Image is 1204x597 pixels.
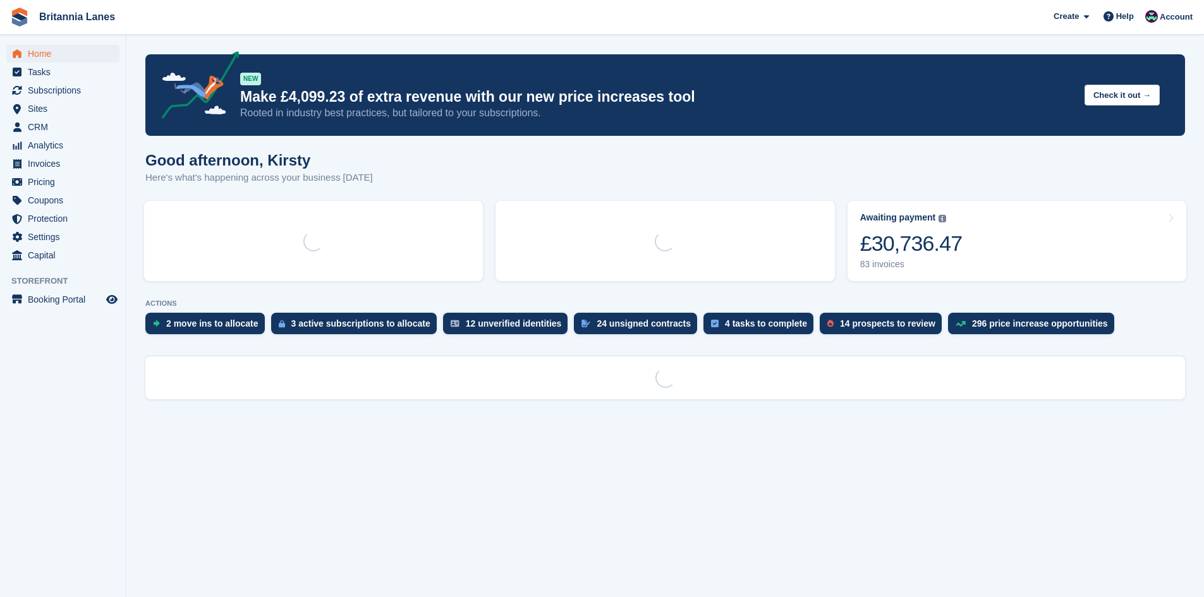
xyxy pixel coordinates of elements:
a: menu [6,63,119,81]
a: Britannia Lanes [34,6,120,27]
img: active_subscription_to_allocate_icon-d502201f5373d7db506a760aba3b589e785aa758c864c3986d89f69b8ff3... [279,320,285,328]
div: 2 move ins to allocate [166,318,258,329]
span: Invoices [28,155,104,172]
div: 4 tasks to complete [725,318,807,329]
a: menu [6,155,119,172]
a: Preview store [104,292,119,307]
a: 12 unverified identities [443,313,575,341]
img: task-75834270c22a3079a89374b754ae025e5fb1db73e45f91037f5363f120a921f8.svg [711,320,719,327]
a: menu [6,191,119,209]
span: Pricing [28,173,104,191]
span: CRM [28,118,104,136]
p: Make £4,099.23 of extra revenue with our new price increases tool [240,88,1074,106]
span: Help [1116,10,1134,23]
a: menu [6,210,119,227]
span: Analytics [28,136,104,154]
img: contract_signature_icon-13c848040528278c33f63329250d36e43548de30e8caae1d1a13099fd9432cc5.svg [581,320,590,327]
span: Booking Portal [28,291,104,308]
div: 296 price increase opportunities [972,318,1108,329]
a: Awaiting payment £30,736.47 83 invoices [848,201,1186,281]
a: menu [6,45,119,63]
span: Sites [28,100,104,118]
p: Rooted in industry best practices, but tailored to your subscriptions. [240,106,1074,120]
div: 12 unverified identities [466,318,562,329]
div: 3 active subscriptions to allocate [291,318,430,329]
a: menu [6,173,119,191]
a: menu [6,228,119,246]
span: Capital [28,246,104,264]
a: 4 tasks to complete [703,313,820,341]
span: Tasks [28,63,104,81]
div: NEW [240,73,261,85]
img: move_ins_to_allocate_icon-fdf77a2bb77ea45bf5b3d319d69a93e2d87916cf1d5bf7949dd705db3b84f3ca.svg [153,320,160,327]
a: menu [6,81,119,99]
span: Subscriptions [28,81,104,99]
a: menu [6,291,119,308]
a: menu [6,246,119,264]
p: Here's what's happening across your business [DATE] [145,171,373,185]
img: verify_identity-adf6edd0f0f0b5bbfe63781bf79b02c33cf7c696d77639b501bdc392416b5a36.svg [451,320,459,327]
img: icon-info-grey-7440780725fd019a000dd9b08b2336e03edf1995a4989e88bcd33f0948082b44.svg [939,215,946,222]
img: price-adjustments-announcement-icon-8257ccfd72463d97f412b2fc003d46551f7dbcb40ab6d574587a9cd5c0d94... [151,51,240,123]
div: 24 unsigned contracts [597,318,691,329]
a: 296 price increase opportunities [948,313,1121,341]
span: Create [1054,10,1079,23]
div: 83 invoices [860,259,963,270]
span: Settings [28,228,104,246]
div: 14 prospects to review [840,318,935,329]
span: Storefront [11,275,126,287]
span: Account [1160,11,1193,23]
img: Kirsty Miles [1145,10,1158,23]
button: Check it out → [1085,85,1160,106]
span: Coupons [28,191,104,209]
a: menu [6,136,119,154]
div: £30,736.47 [860,231,963,256]
span: Protection [28,210,104,227]
a: 14 prospects to review [820,313,948,341]
div: Awaiting payment [860,212,936,223]
a: 3 active subscriptions to allocate [271,313,443,341]
a: menu [6,100,119,118]
img: price_increase_opportunities-93ffe204e8149a01c8c9dc8f82e8f89637d9d84a8eef4429ea346261dce0b2c0.svg [956,321,966,327]
a: 24 unsigned contracts [574,313,703,341]
span: Home [28,45,104,63]
a: 2 move ins to allocate [145,313,271,341]
a: menu [6,118,119,136]
img: prospect-51fa495bee0391a8d652442698ab0144808aea92771e9ea1ae160a38d050c398.svg [827,320,834,327]
h1: Good afternoon, Kirsty [145,152,373,169]
p: ACTIONS [145,299,1185,308]
img: stora-icon-8386f47178a22dfd0bd8f6a31ec36ba5ce8667c1dd55bd0f319d3a0aa187defe.svg [10,8,29,27]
